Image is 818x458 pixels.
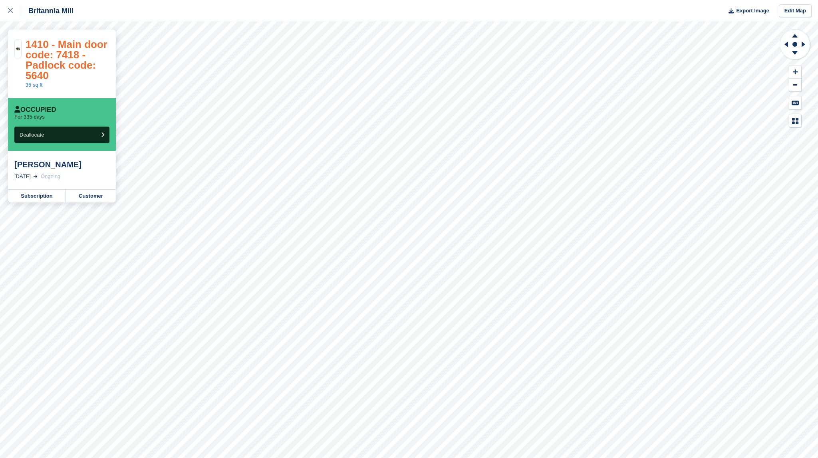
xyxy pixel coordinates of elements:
[789,79,801,92] button: Zoom Out
[14,160,109,169] div: [PERSON_NAME]
[8,190,66,202] a: Subscription
[21,6,73,16] div: Britannia Mill
[724,4,769,18] button: Export Image
[789,114,801,127] button: Map Legend
[779,4,812,18] a: Edit Map
[789,96,801,109] button: Keyboard Shortcuts
[41,172,60,180] div: Ongoing
[14,172,31,180] div: [DATE]
[26,82,43,88] a: 35 sq ft
[34,175,38,178] img: arrow-right-light-icn-cde0832a797a2874e46488d9cf13f60e5c3a73dbe684e267c42b8395dfbc2abf.svg
[20,132,44,138] span: Deallocate
[15,46,21,51] img: 35-sqft-unit.jpg
[14,114,45,120] p: For 335 days
[26,38,107,81] a: 1410 - Main door code: 7418 - Padlock code: 5640
[66,190,116,202] a: Customer
[14,127,109,143] button: Deallocate
[736,7,769,15] span: Export Image
[789,65,801,79] button: Zoom In
[14,106,56,114] div: Occupied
